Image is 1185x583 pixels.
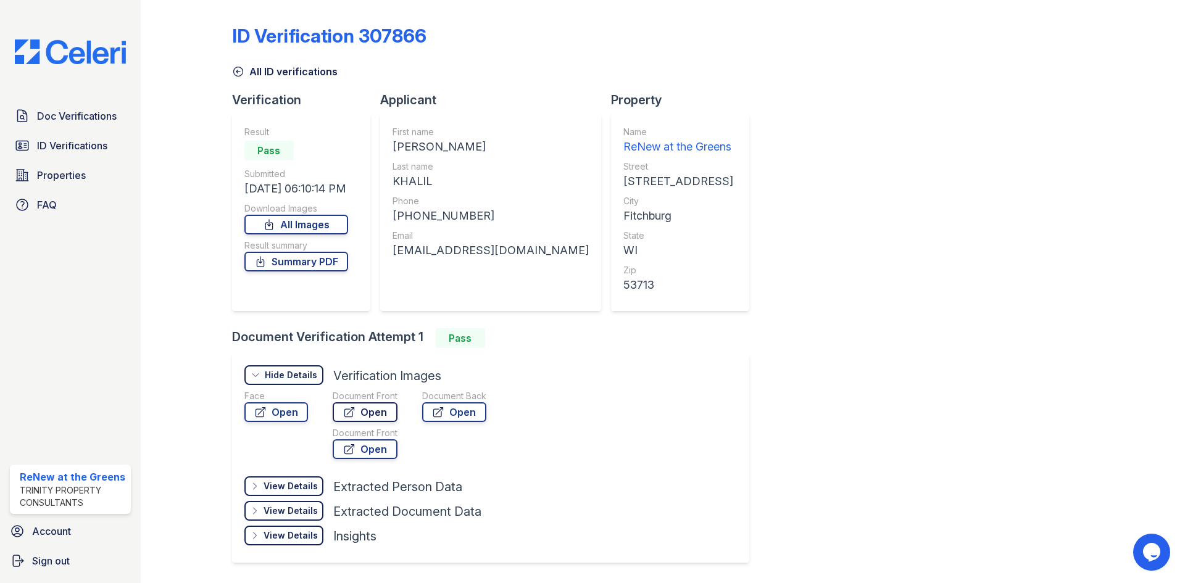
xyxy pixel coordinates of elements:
[623,276,733,294] div: 53713
[623,126,733,155] a: Name ReNew at the Greens
[333,527,376,545] div: Insights
[333,503,481,520] div: Extracted Document Data
[244,168,348,180] div: Submitted
[623,126,733,138] div: Name
[623,138,733,155] div: ReNew at the Greens
[623,264,733,276] div: Zip
[232,328,759,348] div: Document Verification Attempt 1
[265,369,317,381] div: Hide Details
[623,207,733,225] div: Fitchburg
[32,553,70,568] span: Sign out
[10,104,131,128] a: Doc Verifications
[393,229,589,242] div: Email
[436,328,485,348] div: Pass
[623,229,733,242] div: State
[623,173,733,190] div: [STREET_ADDRESS]
[244,141,294,160] div: Pass
[623,195,733,207] div: City
[232,91,380,109] div: Verification
[393,138,589,155] div: [PERSON_NAME]
[20,484,126,509] div: Trinity Property Consultants
[333,439,397,459] a: Open
[10,192,131,217] a: FAQ
[244,390,308,402] div: Face
[393,126,589,138] div: First name
[5,548,136,573] a: Sign out
[333,390,397,402] div: Document Front
[10,163,131,188] a: Properties
[393,160,589,173] div: Last name
[244,180,348,197] div: [DATE] 06:10:14 PM
[37,138,107,153] span: ID Verifications
[393,242,589,259] div: [EMAIL_ADDRESS][DOMAIN_NAME]
[623,160,733,173] div: Street
[333,427,397,439] div: Document Front
[244,402,308,422] a: Open
[20,469,126,484] div: ReNew at the Greens
[393,195,589,207] div: Phone
[623,242,733,259] div: WI
[333,367,441,384] div: Verification Images
[244,202,348,215] div: Download Images
[32,524,71,539] span: Account
[10,133,131,158] a: ID Verifications
[244,252,348,271] a: Summary PDF
[5,519,136,544] a: Account
[5,39,136,64] img: CE_Logo_Blue-a8612792a0a2168367f1c8372b55b34899dd931a85d93a1a3d3e32e68fde9ad4.png
[393,173,589,190] div: KHALIL
[232,25,426,47] div: ID Verification 307866
[333,478,462,495] div: Extracted Person Data
[1133,534,1173,571] iframe: chat widget
[232,64,338,79] a: All ID verifications
[244,215,348,234] a: All Images
[264,505,318,517] div: View Details
[333,402,397,422] a: Open
[264,529,318,542] div: View Details
[393,207,589,225] div: [PHONE_NUMBER]
[37,197,57,212] span: FAQ
[37,168,86,183] span: Properties
[244,126,348,138] div: Result
[422,402,486,422] a: Open
[380,91,611,109] div: Applicant
[244,239,348,252] div: Result summary
[37,109,117,123] span: Doc Verifications
[611,91,759,109] div: Property
[422,390,486,402] div: Document Back
[264,480,318,492] div: View Details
